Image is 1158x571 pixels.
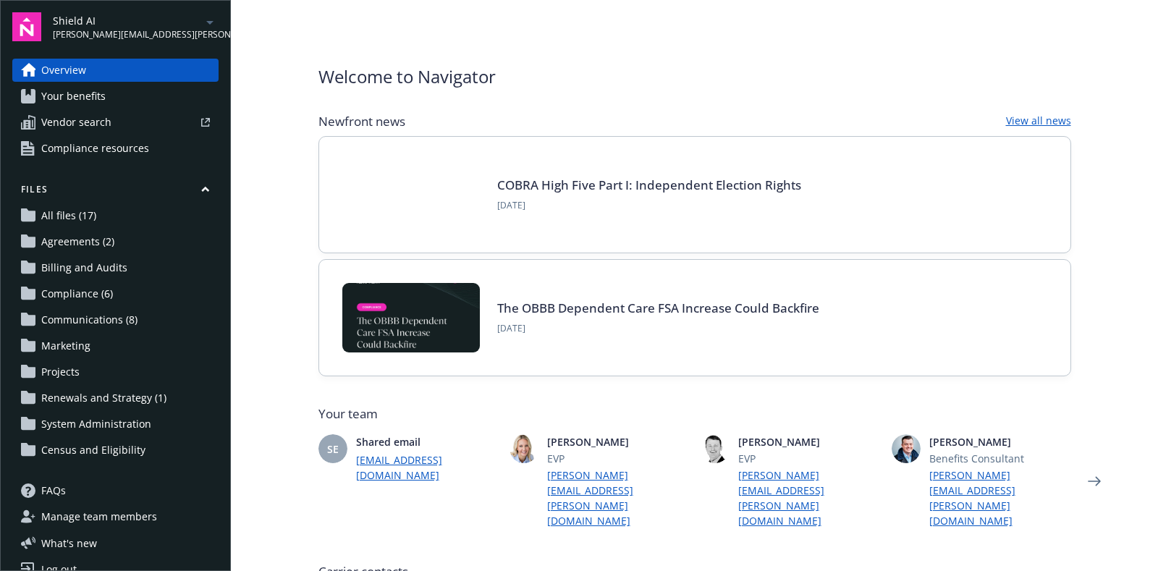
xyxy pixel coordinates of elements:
img: BLOG-Card Image - Compliance - COBRA High Five Pt 1 07-18-25.jpg [342,160,480,229]
span: FAQs [41,479,66,502]
span: [DATE] [497,322,819,335]
a: Billing and Audits [12,256,219,279]
a: Projects [12,360,219,384]
button: What's new [12,536,120,551]
a: [PERSON_NAME][EMAIL_ADDRESS][PERSON_NAME][DOMAIN_NAME] [738,468,880,528]
span: Welcome to Navigator [318,64,496,90]
span: Your benefits [41,85,106,108]
img: BLOG-Card Image - Compliance - OBBB Dep Care FSA - 08-01-25.jpg [342,283,480,352]
a: Compliance resources [12,137,219,160]
a: arrowDropDown [201,13,219,30]
span: Overview [41,59,86,82]
a: Marketing [12,334,219,358]
span: Communications (8) [41,308,138,331]
span: [PERSON_NAME] [547,434,689,449]
button: Files [12,183,219,201]
a: System Administration [12,413,219,436]
a: Next [1083,470,1106,493]
span: Newfront news [318,113,405,130]
span: What ' s new [41,536,97,551]
a: COBRA High Five Part I: Independent Election Rights [497,177,801,193]
span: Billing and Audits [41,256,127,279]
span: System Administration [41,413,151,436]
a: [PERSON_NAME][EMAIL_ADDRESS][PERSON_NAME][DOMAIN_NAME] [547,468,689,528]
span: Marketing [41,334,90,358]
a: Vendor search [12,111,219,134]
a: Your benefits [12,85,219,108]
img: photo [510,434,538,463]
span: Shared email [356,434,498,449]
span: All files (17) [41,204,96,227]
img: photo [701,434,730,463]
a: All files (17) [12,204,219,227]
span: Compliance (6) [41,282,113,305]
a: View all news [1006,113,1071,130]
span: Vendor search [41,111,111,134]
span: [PERSON_NAME][EMAIL_ADDRESS][PERSON_NAME][DOMAIN_NAME] [53,28,201,41]
a: Communications (8) [12,308,219,331]
span: Agreements (2) [41,230,114,253]
a: [PERSON_NAME][EMAIL_ADDRESS][PERSON_NAME][DOMAIN_NAME] [929,468,1071,528]
span: EVP [547,451,689,466]
span: EVP [738,451,880,466]
a: Renewals and Strategy (1) [12,386,219,410]
a: Agreements (2) [12,230,219,253]
a: FAQs [12,479,219,502]
a: Overview [12,59,219,82]
img: photo [892,434,921,463]
a: The OBBB Dependent Care FSA Increase Could Backfire [497,300,819,316]
span: Benefits Consultant [929,451,1071,466]
a: Compliance (6) [12,282,219,305]
button: Shield AI[PERSON_NAME][EMAIL_ADDRESS][PERSON_NAME][DOMAIN_NAME]arrowDropDown [53,12,219,41]
img: navigator-logo.svg [12,12,41,41]
span: Compliance resources [41,137,149,160]
span: Shield AI [53,13,201,28]
span: [DATE] [497,199,801,212]
a: [EMAIL_ADDRESS][DOMAIN_NAME] [356,452,498,483]
span: Renewals and Strategy (1) [41,386,166,410]
span: Projects [41,360,80,384]
span: SE [327,441,339,457]
span: Manage team members [41,505,157,528]
span: Census and Eligibility [41,439,145,462]
span: [PERSON_NAME] [738,434,880,449]
a: Manage team members [12,505,219,528]
span: [PERSON_NAME] [929,434,1071,449]
span: Your team [318,405,1071,423]
a: Census and Eligibility [12,439,219,462]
